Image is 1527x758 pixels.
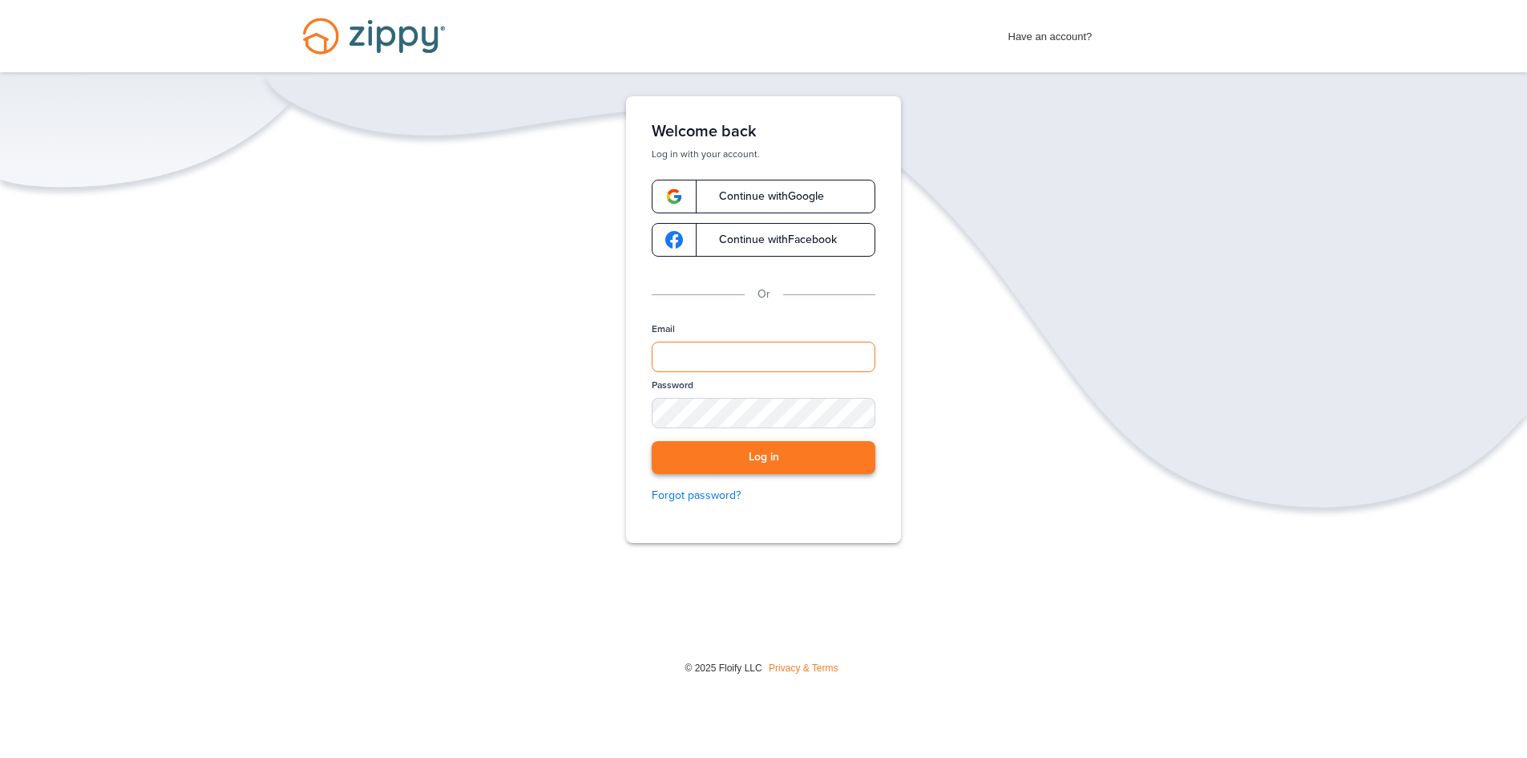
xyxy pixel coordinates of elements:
a: Forgot password? [652,487,875,505]
p: Or [757,286,770,303]
h1: Welcome back [652,122,875,141]
button: Log in [652,441,875,474]
label: Password [652,379,693,392]
span: © 2025 Floify LLC [685,663,761,674]
p: Log in with your account. [652,148,875,160]
a: Privacy & Terms [769,663,838,674]
span: Continue with Facebook [703,234,837,245]
span: Continue with Google [703,191,824,202]
span: Have an account? [1008,20,1093,46]
input: Email [652,342,875,372]
img: google-logo [665,188,683,205]
input: Password [652,398,875,428]
a: google-logoContinue withGoogle [652,180,875,213]
a: google-logoContinue withFacebook [652,223,875,257]
img: google-logo [665,231,683,249]
label: Email [652,322,675,336]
